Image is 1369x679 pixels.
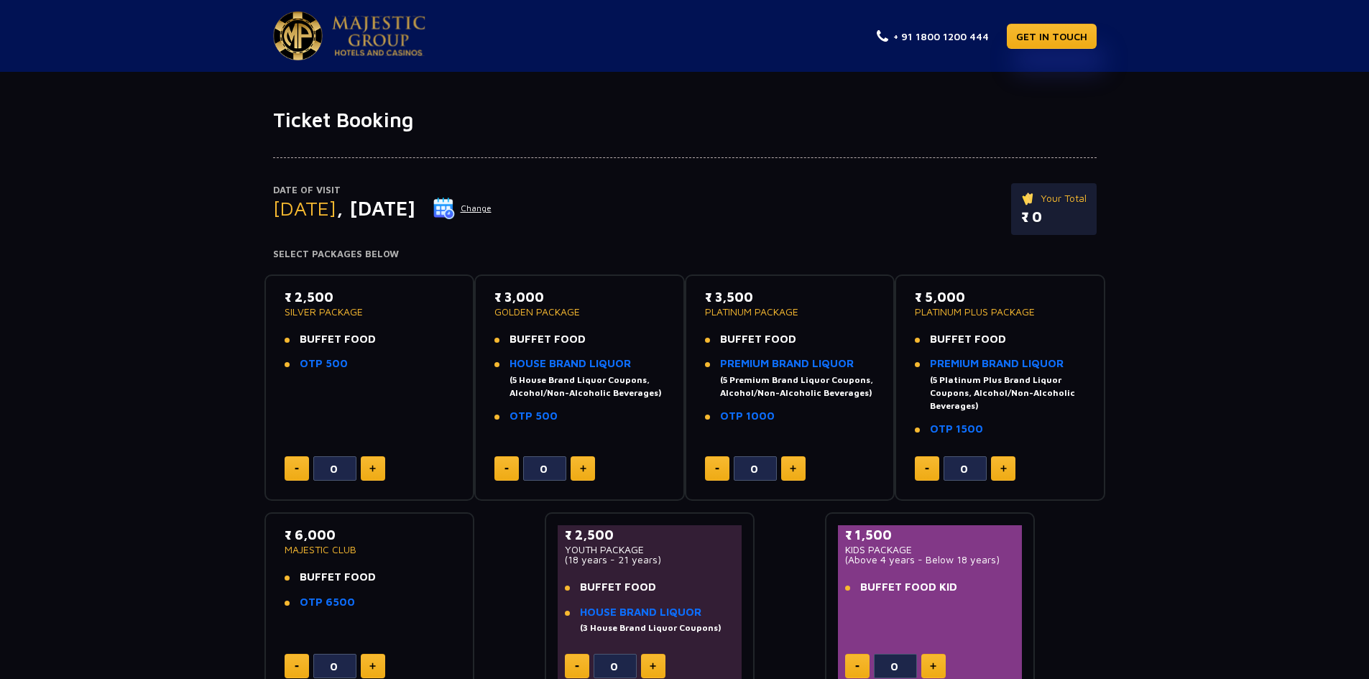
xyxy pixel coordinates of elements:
[285,525,455,545] p: ₹ 6,000
[930,662,936,670] img: plus
[720,374,875,399] div: (5 Premium Brand Liquor Coupons, Alcohol/Non-Alcoholic Beverages)
[273,196,336,220] span: [DATE]
[300,571,376,583] span: BUFFET FOOD
[1021,190,1087,206] p: Your Total
[300,596,355,608] a: OTP 6500
[915,287,1085,307] p: ₹ 5,000
[575,665,579,668] img: minus
[855,665,859,668] img: minus
[1007,24,1097,49] a: GET IN TOUCH
[580,581,656,593] span: BUFFET FOOD
[860,581,957,593] span: BUFFET FOOD KID
[273,183,492,198] p: Date of Visit
[845,555,1015,565] p: (Above 4 years - Below 18 years)
[650,662,656,670] img: plus
[285,545,455,555] p: MAJESTIC CLUB
[790,465,796,472] img: plus
[510,374,665,399] div: (5 House Brand Liquor Coupons, Alcohol/Non-Alcoholic Beverages)
[705,287,875,307] p: ₹ 3,500
[1000,465,1007,472] img: plus
[715,468,719,470] img: minus
[273,249,1097,260] h4: Select Packages Below
[369,465,376,472] img: plus
[510,333,586,345] span: BUFFET FOOD
[930,357,1064,369] a: PREMIUM BRAND LIQUOR
[580,622,721,634] div: (3 House Brand Liquor Coupons)
[720,333,796,345] span: BUFFET FOOD
[705,307,875,317] p: PLATINUM PACKAGE
[504,468,509,470] img: minus
[494,287,665,307] p: ₹ 3,000
[300,357,348,369] a: OTP 500
[565,525,735,545] p: ₹ 2,500
[332,16,425,56] img: Majestic Pride
[369,662,376,670] img: plus
[510,410,558,422] a: OTP 500
[845,525,1015,545] p: ₹ 1,500
[565,545,735,555] p: YOUTH PACKAGE
[565,555,735,565] p: (18 years - 21 years)
[877,29,989,44] a: + 91 1800 1200 444
[720,357,854,369] a: PREMIUM BRAND LIQUOR
[510,357,631,369] a: HOUSE BRAND LIQUOR
[336,196,415,220] span: , [DATE]
[720,410,775,422] a: OTP 1000
[915,307,1085,317] p: PLATINUM PLUS PACKAGE
[1021,206,1087,228] p: ₹ 0
[285,287,455,307] p: ₹ 2,500
[580,606,701,618] a: HOUSE BRAND LIQUOR
[930,422,983,435] a: OTP 1500
[300,333,376,345] span: BUFFET FOOD
[494,307,665,317] p: GOLDEN PACKAGE
[925,468,929,470] img: minus
[1021,190,1036,206] img: ticket
[285,307,455,317] p: SILVER PACKAGE
[845,545,1015,555] p: KIDS PACKAGE
[295,468,299,470] img: minus
[930,333,1006,345] span: BUFFET FOOD
[433,197,492,220] button: Change
[273,11,323,60] img: Majestic Pride
[930,374,1085,412] div: (5 Platinum Plus Brand Liquor Coupons, Alcohol/Non-Alcoholic Beverages)
[295,665,299,668] img: minus
[273,108,1097,132] h1: Ticket Booking
[580,465,586,472] img: plus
